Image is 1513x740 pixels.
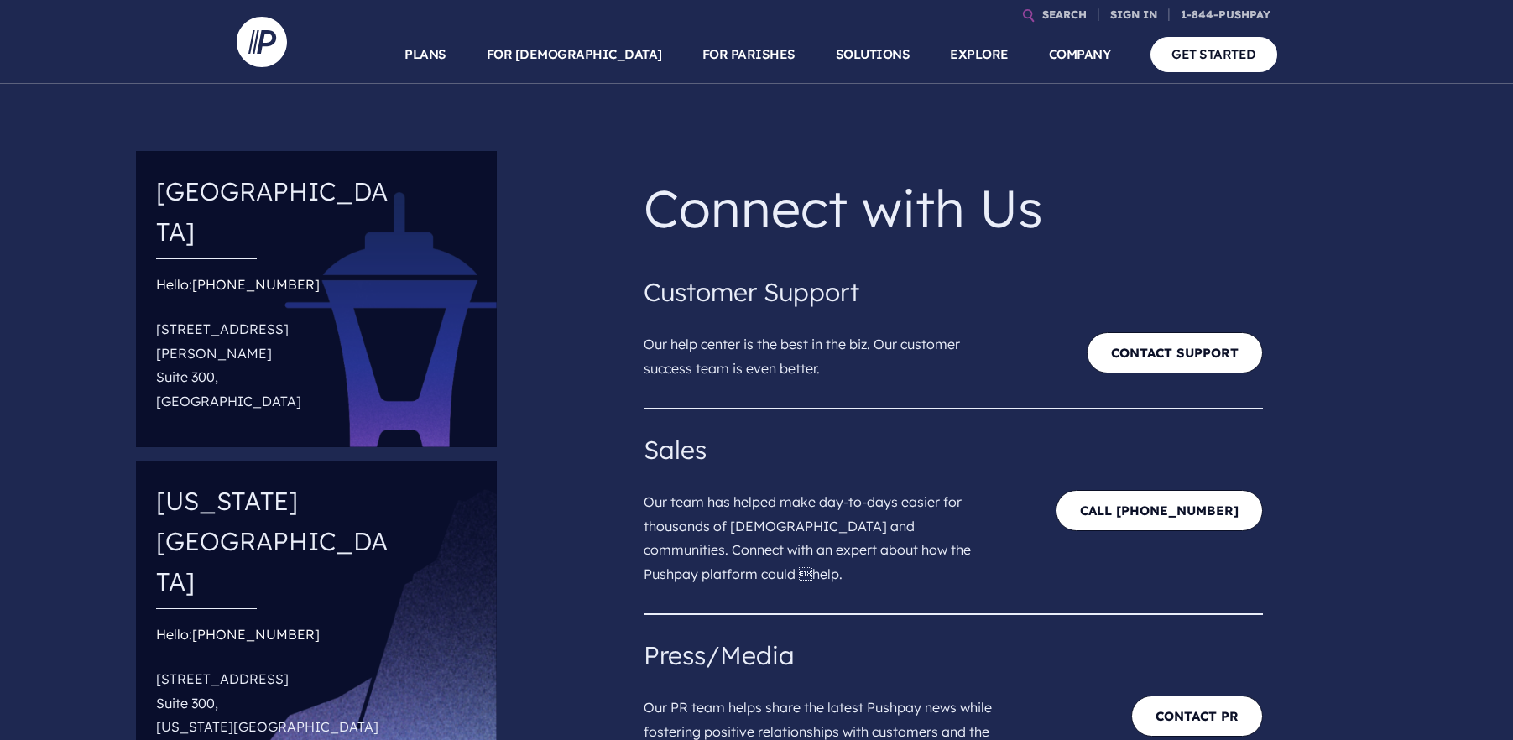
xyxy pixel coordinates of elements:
[156,474,396,608] h4: [US_STATE][GEOGRAPHIC_DATA]
[1049,25,1111,84] a: COMPANY
[644,470,1015,593] p: Our team has helped make day-to-days easier for thousands of [DEMOGRAPHIC_DATA] and communities. ...
[644,635,1263,675] h4: Press/Media
[644,272,1263,312] h4: Customer Support
[702,25,796,84] a: FOR PARISHES
[1150,37,1277,71] a: GET STARTED
[156,164,396,258] h4: [GEOGRAPHIC_DATA]
[1056,490,1263,531] a: CALL [PHONE_NUMBER]
[644,312,1015,388] p: Our help center is the best in the biz. Our customer success team is even better.
[836,25,910,84] a: SOLUTIONS
[487,25,662,84] a: FOR [DEMOGRAPHIC_DATA]
[950,25,1009,84] a: EXPLORE
[644,430,1263,470] h4: Sales
[156,310,396,420] p: [STREET_ADDRESS][PERSON_NAME] Suite 300, [GEOGRAPHIC_DATA]
[192,276,320,293] a: [PHONE_NUMBER]
[644,164,1263,252] p: Connect with Us
[1087,332,1263,373] a: Contact Support
[192,626,320,643] a: [PHONE_NUMBER]
[156,273,396,420] div: Hello:
[404,25,446,84] a: PLANS
[1131,696,1263,737] a: Contact PR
